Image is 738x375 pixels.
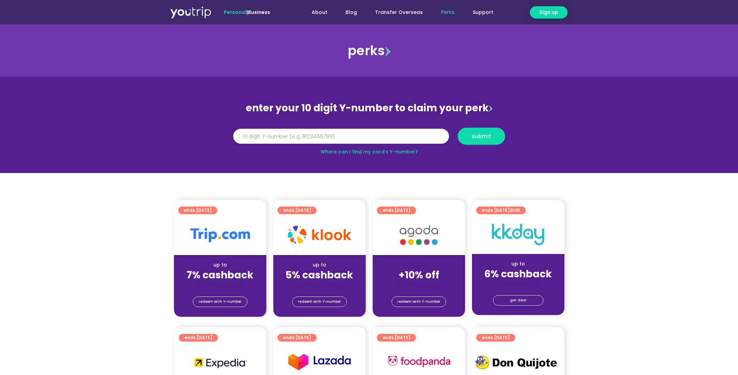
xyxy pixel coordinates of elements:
span: redeem with Y-number [199,297,242,307]
strong: 6% cashback [484,267,552,281]
div: (for stays only) [279,282,360,289]
a: Transfer Overseas [366,6,432,19]
a: Perks [432,6,464,19]
a: ends [DATE] [178,207,217,214]
span: submit [472,134,491,139]
a: Support [464,6,502,19]
span: ends [DATE] [482,207,520,214]
span: | [224,9,270,16]
span: Personal [224,9,246,16]
span: up to [412,261,425,268]
a: ends [DATE] [476,334,515,342]
a: About [303,6,336,19]
a: ends [DATE] [377,207,416,214]
a: redeem with Y-number [193,297,248,307]
a: Sign up [530,6,568,18]
div: up to [180,261,261,269]
div: (for stays only) [478,280,559,288]
span: redeem with Y-number [298,297,341,307]
span: 2025 [510,207,520,213]
span: ends [DATE] [184,334,212,342]
a: ends [DATE] [377,334,416,342]
a: ends [DATE] [277,207,317,214]
span: redeem with Y-number [397,297,440,307]
form: Y Number [233,128,505,150]
a: Where can I find my card’s Y-number? [320,148,418,155]
nav: Menu [289,6,502,19]
span: ends [DATE] [482,334,510,342]
div: (for stays only) [378,282,459,289]
input: 10 digit Y-number (e.g. 8123456789) [233,129,449,144]
div: up to [478,260,559,268]
strong: 7% cashback [187,268,253,282]
a: get deal [493,295,543,306]
button: submit [458,128,505,145]
a: ends [DATE] [179,334,218,342]
span: ends [DATE] [283,207,311,214]
div: (for stays only) [180,282,261,289]
a: Business [248,9,270,16]
a: ends [DATE]2025 [476,207,526,214]
span: Sign up [539,9,558,16]
span: ends [DATE] [382,207,410,214]
a: redeem with Y-number [292,297,347,307]
strong: 5% cashback [286,268,353,282]
span: ends [DATE] [382,334,410,342]
strong: +10% off [398,268,439,282]
div: up to [279,261,360,269]
span: ends [DATE] [184,207,212,214]
a: redeem with Y-number [391,297,446,307]
span: ends [DATE] [283,334,311,342]
span: get deal [510,295,526,305]
a: ends [DATE] [277,334,317,342]
a: Blog [336,6,366,19]
div: enter your 10 digit Y-number to claim your perk [230,99,509,117]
